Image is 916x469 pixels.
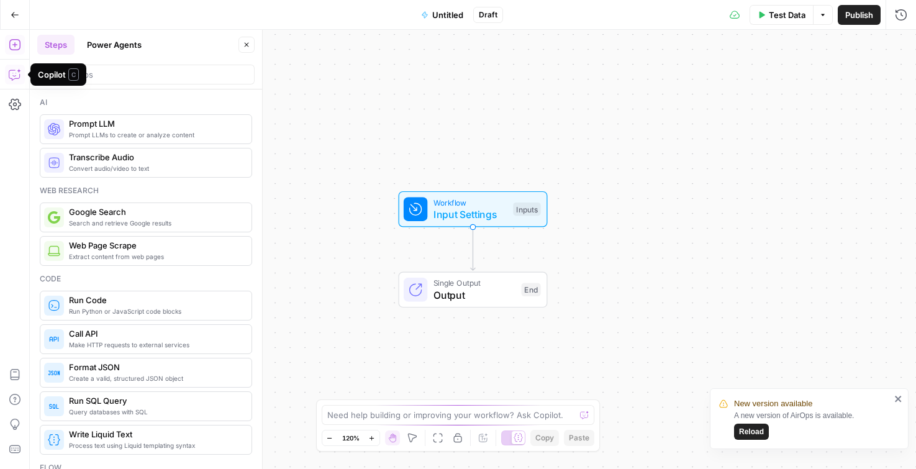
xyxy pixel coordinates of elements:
[358,191,589,227] div: WorkflowInput SettingsInputs
[414,5,471,25] button: Untitled
[69,206,242,218] span: Google Search
[37,35,75,55] button: Steps
[69,440,242,450] span: Process text using Liquid templating syntax
[69,394,242,407] span: Run SQL Query
[69,130,242,140] span: Prompt LLMs to create or analyze content
[769,9,805,21] span: Test Data
[43,68,249,81] input: Search steps
[40,185,252,196] div: Web research
[69,327,242,340] span: Call API
[433,207,507,222] span: Input Settings
[40,273,252,285] div: Code
[734,424,769,440] button: Reload
[79,35,149,55] button: Power Agents
[471,227,475,271] g: Edge from start to end
[69,294,242,306] span: Run Code
[69,163,242,173] span: Convert audio/video to text
[69,340,242,350] span: Make HTTP requests to external services
[522,283,541,297] div: End
[69,361,242,373] span: Format JSON
[838,5,881,25] button: Publish
[432,9,463,21] span: Untitled
[38,68,79,81] div: Copilot
[358,272,589,308] div: Single OutputOutputEnd
[69,306,242,316] span: Run Python or JavaScript code blocks
[433,277,515,289] span: Single Output
[535,432,554,444] span: Copy
[564,430,594,446] button: Paste
[894,394,903,404] button: close
[734,398,812,410] span: New version available
[68,68,79,81] span: C
[69,373,242,383] span: Create a valid, structured JSON object
[69,252,242,262] span: Extract content from web pages
[513,203,540,216] div: Inputs
[69,151,242,163] span: Transcribe Audio
[40,97,252,108] div: Ai
[433,288,515,303] span: Output
[845,9,873,21] span: Publish
[69,218,242,228] span: Search and retrieve Google results
[739,426,764,437] span: Reload
[342,433,360,443] span: 120%
[433,196,507,208] span: Workflow
[734,410,891,440] div: A new version of AirOps is available.
[569,432,589,444] span: Paste
[69,428,242,440] span: Write Liquid Text
[69,407,242,417] span: Query databases with SQL
[479,9,497,20] span: Draft
[750,5,813,25] button: Test Data
[69,239,242,252] span: Web Page Scrape
[530,430,559,446] button: Copy
[69,117,242,130] span: Prompt LLM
